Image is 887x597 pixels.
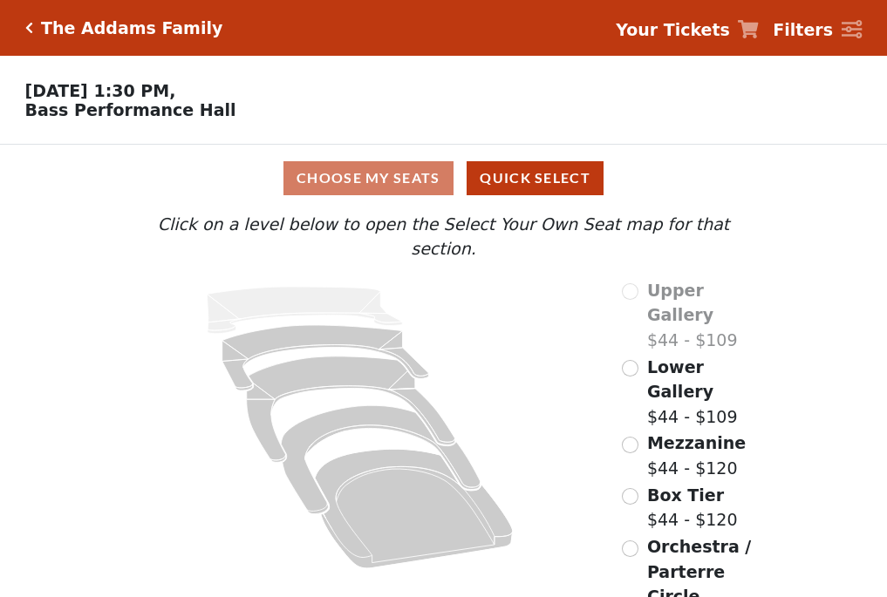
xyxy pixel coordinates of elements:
span: Mezzanine [647,433,746,452]
strong: Your Tickets [616,20,730,39]
label: $44 - $109 [647,355,764,430]
path: Upper Gallery - Seats Available: 0 [208,287,403,334]
a: Filters [773,17,862,43]
a: Click here to go back to filters [25,22,33,34]
strong: Filters [773,20,833,39]
h5: The Addams Family [41,18,222,38]
button: Quick Select [467,161,604,195]
path: Orchestra / Parterre Circle - Seats Available: 101 [316,449,514,568]
label: $44 - $109 [647,278,764,353]
a: Your Tickets [616,17,759,43]
span: Upper Gallery [647,281,713,325]
label: $44 - $120 [647,431,746,480]
p: Click on a level below to open the Select Your Own Seat map for that section. [123,212,763,261]
span: Lower Gallery [647,357,713,402]
label: $44 - $120 [647,483,738,533]
path: Lower Gallery - Seats Available: 211 [222,325,429,390]
span: Box Tier [647,485,724,505]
